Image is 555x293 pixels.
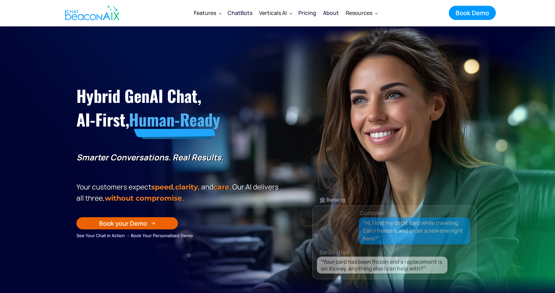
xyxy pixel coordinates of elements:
div: Customer [360,208,385,218]
span: without compromise [105,194,182,202]
img: Dropdown [290,12,292,15]
span: clarity [175,183,198,191]
span: Human-Ready [129,107,220,131]
div: Book Demo [456,8,489,17]
div: “Hi, I lost my debit card while traveling. Can I freeze it and order a new one right here?” [363,219,466,243]
div: Banking Bot [320,247,483,257]
div: Verticals AI [256,5,295,21]
img: Dropdown [375,12,378,15]
strong: speed [151,183,173,191]
a: Book Demo [449,6,496,20]
div: Resources [346,8,372,18]
img: Dropdown [219,12,222,15]
h1: Hybrid GenAI Chat, AI-First, [76,84,281,132]
img: Arrow [151,221,155,225]
div: Verticals AI [259,8,287,18]
a: home [60,1,123,25]
div: See Your Chat in Action → Book Your Personalized Demo [76,232,281,239]
div: About [323,8,339,18]
div: Features [194,8,216,18]
div: 🏦 Banking [313,195,476,204]
div: ChatBots [228,8,252,18]
div: Pricing [298,8,316,18]
a: About [320,4,342,22]
a: Pricing [295,4,320,22]
span: care [213,183,229,191]
p: Your customers expect , , and . Our Al delivers all three, . [76,181,281,204]
a: Book your Demo [76,217,178,229]
a: ChatBots [224,4,256,22]
div: Book your Demo [99,219,147,228]
strong: Smarter Conversations. Real Results. [76,152,224,163]
div: Features [190,5,224,21]
div: Resources [342,5,380,21]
